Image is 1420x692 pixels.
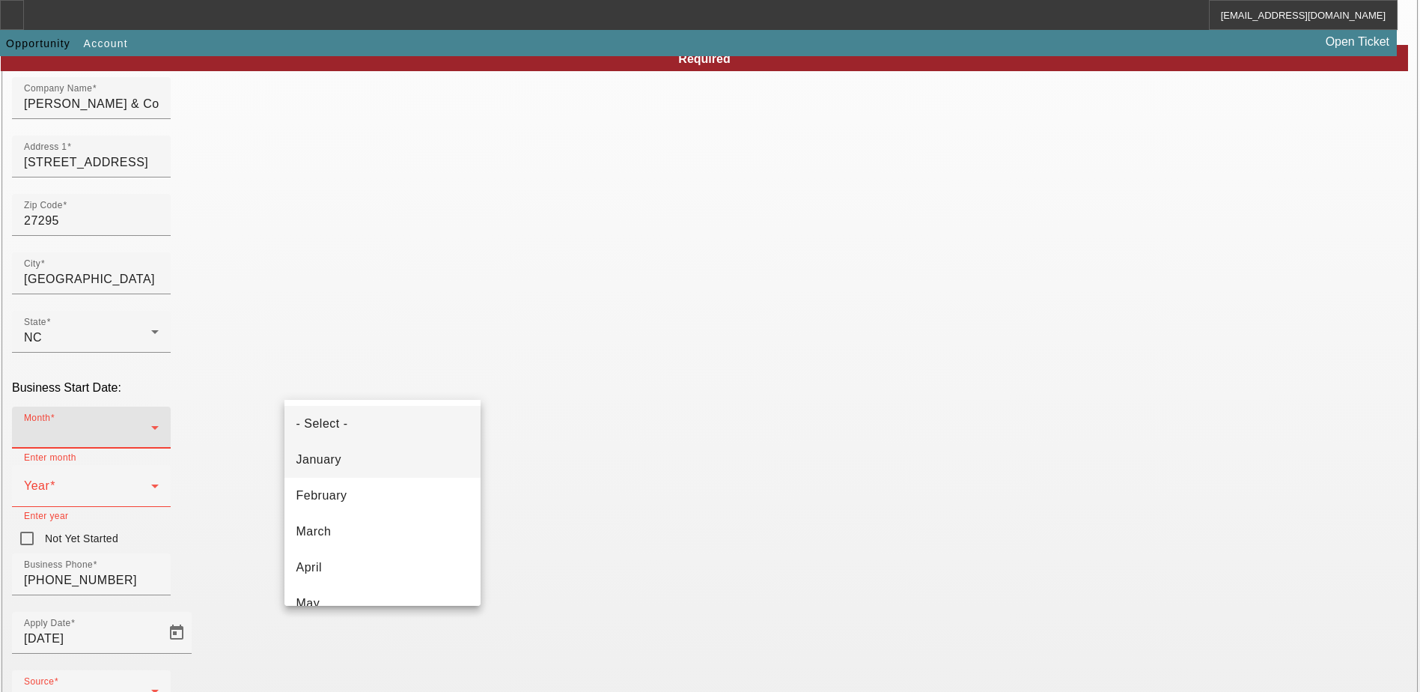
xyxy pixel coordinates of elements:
[296,595,320,613] span: May
[296,559,323,577] span: April
[296,487,347,505] span: February
[296,523,332,541] span: March
[296,415,348,433] span: - Select -
[296,451,341,469] span: January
